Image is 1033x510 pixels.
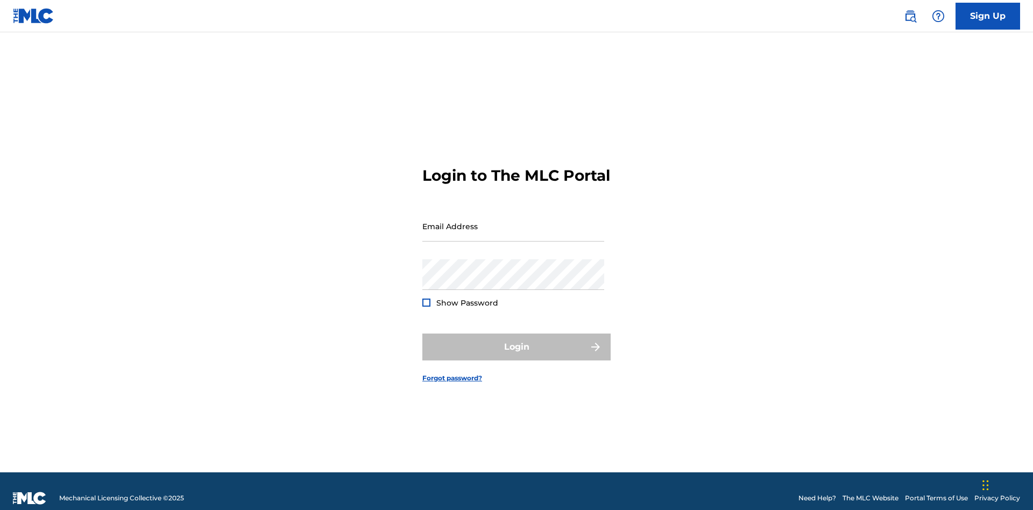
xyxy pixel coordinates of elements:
[798,493,836,503] a: Need Help?
[928,5,949,27] div: Help
[422,373,482,383] a: Forgot password?
[843,493,898,503] a: The MLC Website
[13,492,46,505] img: logo
[956,3,1020,30] a: Sign Up
[974,493,1020,503] a: Privacy Policy
[979,458,1033,510] iframe: Chat Widget
[905,493,968,503] a: Portal Terms of Use
[982,469,989,501] div: Drag
[59,493,184,503] span: Mechanical Licensing Collective © 2025
[13,8,54,24] img: MLC Logo
[932,10,945,23] img: help
[904,10,917,23] img: search
[900,5,921,27] a: Public Search
[436,298,498,308] span: Show Password
[422,166,610,185] h3: Login to The MLC Portal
